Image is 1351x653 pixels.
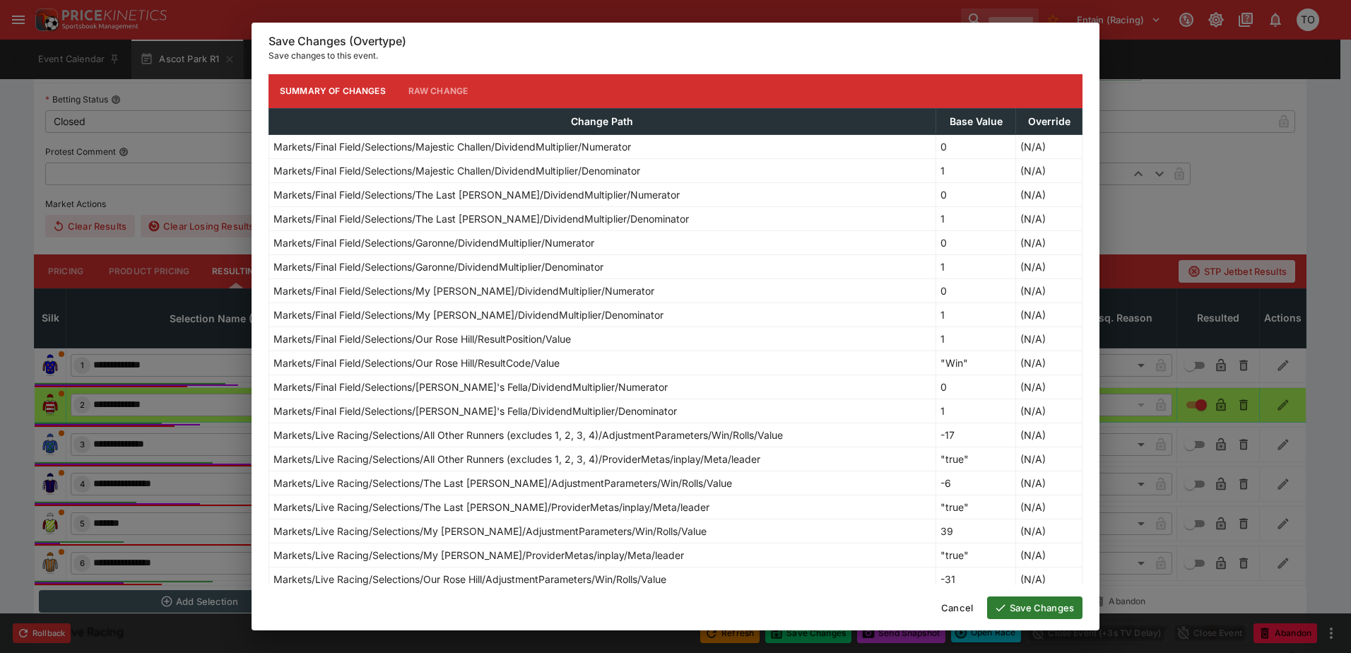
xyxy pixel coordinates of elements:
td: (N/A) [1016,254,1082,278]
td: 0 [936,134,1015,158]
td: 1 [936,399,1015,423]
td: (N/A) [1016,158,1082,182]
td: (N/A) [1016,495,1082,519]
p: Markets/Final Field/Selections/Our Rose Hill/ResultPosition/Value [273,331,571,346]
td: "Win" [936,351,1015,375]
p: Save changes to this event. [269,49,1082,63]
td: (N/A) [1016,278,1082,302]
p: Markets/Live Racing/Selections/All Other Runners (excludes 1, 2, 3, 4)/ProviderMetas/inplay/Meta/... [273,452,760,466]
p: Markets/Final Field/Selections/Majestic Challen/DividendMultiplier/Numerator [273,139,631,154]
td: (N/A) [1016,302,1082,326]
td: 1 [936,158,1015,182]
td: 39 [936,519,1015,543]
td: 0 [936,278,1015,302]
p: Markets/Final Field/Selections/Garonne/DividendMultiplier/Numerator [273,235,594,250]
td: (N/A) [1016,206,1082,230]
p: Markets/Live Racing/Selections/The Last [PERSON_NAME]/AdjustmentParameters/Win/Rolls/Value [273,476,732,490]
th: Override [1016,108,1082,134]
td: (N/A) [1016,351,1082,375]
p: Markets/Final Field/Selections/The Last [PERSON_NAME]/DividendMultiplier/Denominator [273,211,689,226]
td: (N/A) [1016,399,1082,423]
p: Markets/Final Field/Selections/My [PERSON_NAME]/DividendMultiplier/Denominator [273,307,663,322]
p: Markets/Live Racing/Selections/My [PERSON_NAME]/ProviderMetas/inplay/Meta/leader [273,548,684,563]
p: Markets/Live Racing/Selections/All Other Runners (excludes 1, 2, 3, 4)/AdjustmentParameters/Win/R... [273,428,783,442]
td: "true" [936,543,1015,567]
td: -6 [936,471,1015,495]
p: Markets/Final Field/Selections/The Last [PERSON_NAME]/DividendMultiplier/Numerator [273,187,680,202]
p: Markets/Final Field/Selections/[PERSON_NAME]'s Fella/DividendMultiplier/Numerator [273,380,668,394]
td: 0 [936,230,1015,254]
td: (N/A) [1016,471,1082,495]
p: Markets/Final Field/Selections/Our Rose Hill/ResultCode/Value [273,355,560,370]
td: 0 [936,375,1015,399]
button: Raw Change [397,74,480,108]
button: Save Changes [987,596,1082,619]
td: 1 [936,254,1015,278]
p: Markets/Final Field/Selections/My [PERSON_NAME]/DividendMultiplier/Numerator [273,283,654,298]
p: Markets/Final Field/Selections/Majestic Challen/DividendMultiplier/Denominator [273,163,640,178]
th: Change Path [269,108,936,134]
td: (N/A) [1016,230,1082,254]
td: 0 [936,182,1015,206]
button: Cancel [933,596,981,619]
td: (N/A) [1016,423,1082,447]
td: 1 [936,326,1015,351]
th: Base Value [936,108,1015,134]
button: Summary of Changes [269,74,397,108]
td: (N/A) [1016,447,1082,471]
td: 1 [936,302,1015,326]
td: (N/A) [1016,519,1082,543]
td: (N/A) [1016,567,1082,591]
td: (N/A) [1016,543,1082,567]
h6: Save Changes (Overtype) [269,34,1082,49]
td: (N/A) [1016,182,1082,206]
td: "true" [936,447,1015,471]
p: Markets/Final Field/Selections/Garonne/DividendMultiplier/Denominator [273,259,603,274]
p: Markets/Live Racing/Selections/Our Rose Hill/AdjustmentParameters/Win/Rolls/Value [273,572,666,587]
td: (N/A) [1016,134,1082,158]
td: -31 [936,567,1015,591]
td: (N/A) [1016,326,1082,351]
td: (N/A) [1016,375,1082,399]
td: -17 [936,423,1015,447]
p: Markets/Live Racing/Selections/My [PERSON_NAME]/AdjustmentParameters/Win/Rolls/Value [273,524,707,539]
td: 1 [936,206,1015,230]
p: Markets/Final Field/Selections/[PERSON_NAME]'s Fella/DividendMultiplier/Denominator [273,404,677,418]
p: Markets/Live Racing/Selections/The Last [PERSON_NAME]/ProviderMetas/inplay/Meta/leader [273,500,709,514]
td: "true" [936,495,1015,519]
